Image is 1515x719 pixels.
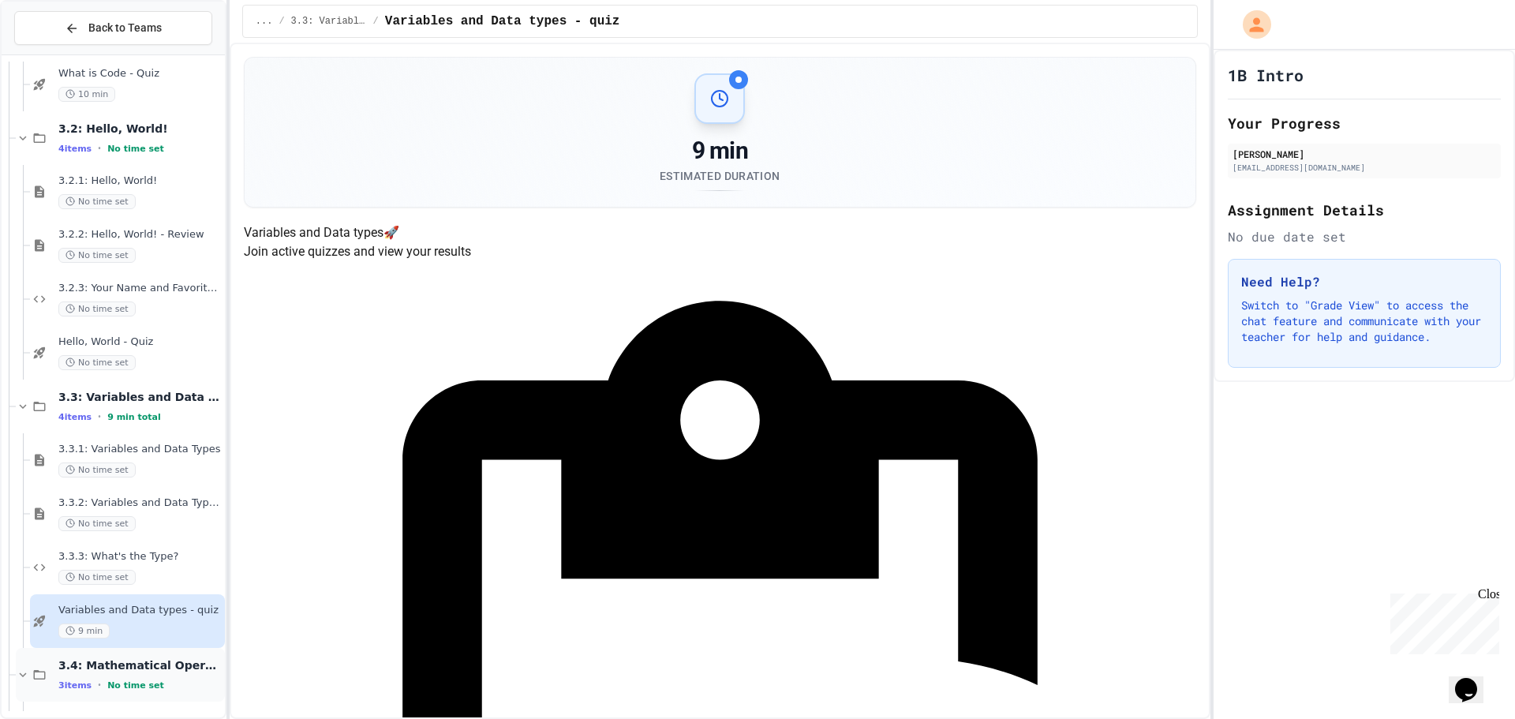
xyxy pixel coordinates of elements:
[58,228,222,242] span: 3.2.2: Hello, World! - Review
[58,194,136,209] span: No time set
[58,122,222,136] span: 3.2: Hello, World!
[58,87,115,102] span: 10 min
[58,658,222,672] span: 3.4: Mathematical Operators
[1384,587,1499,654] iframe: chat widget
[14,11,212,45] button: Back to Teams
[98,679,101,691] span: •
[58,282,222,295] span: 3.2.3: Your Name and Favorite Movie
[1228,112,1501,134] h2: Your Progress
[244,223,1196,242] h4: Variables and Data types 🚀
[373,15,379,28] span: /
[291,15,367,28] span: 3.3: Variables and Data Types
[244,242,1196,261] p: Join active quizzes and view your results
[1449,656,1499,703] iframe: chat widget
[58,335,222,349] span: Hello, World - Quiz
[58,144,92,154] span: 4 items
[256,15,273,28] span: ...
[58,67,222,81] span: What is Code - Quiz
[660,168,780,184] div: Estimated Duration
[107,412,161,422] span: 9 min total
[107,680,164,691] span: No time set
[58,462,136,477] span: No time set
[6,6,109,100] div: Chat with us now!Close
[107,144,164,154] span: No time set
[58,516,136,531] span: No time set
[1226,6,1275,43] div: My Account
[279,15,284,28] span: /
[58,624,110,638] span: 9 min
[98,142,101,155] span: •
[58,174,222,188] span: 3.2.1: Hello, World!
[58,680,92,691] span: 3 items
[58,412,92,422] span: 4 items
[1241,298,1487,345] p: Switch to "Grade View" to access the chat feature and communicate with your teacher for help and ...
[58,550,222,564] span: 3.3.3: What's the Type?
[58,248,136,263] span: No time set
[660,137,780,165] div: 9 min
[1228,64,1304,86] h1: 1B Intro
[58,604,222,617] span: Variables and Data types - quiz
[1228,227,1501,246] div: No due date set
[58,355,136,370] span: No time set
[1228,199,1501,221] h2: Assignment Details
[58,301,136,316] span: No time set
[385,12,620,31] span: Variables and Data types - quiz
[58,496,222,510] span: 3.3.2: Variables and Data Types - Review
[88,20,162,36] span: Back to Teams
[1233,147,1496,161] div: [PERSON_NAME]
[1241,272,1487,291] h3: Need Help?
[58,443,222,456] span: 3.3.1: Variables and Data Types
[58,390,222,404] span: 3.3: Variables and Data Types
[98,410,101,423] span: •
[1233,162,1496,174] div: [EMAIL_ADDRESS][DOMAIN_NAME]
[58,570,136,585] span: No time set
